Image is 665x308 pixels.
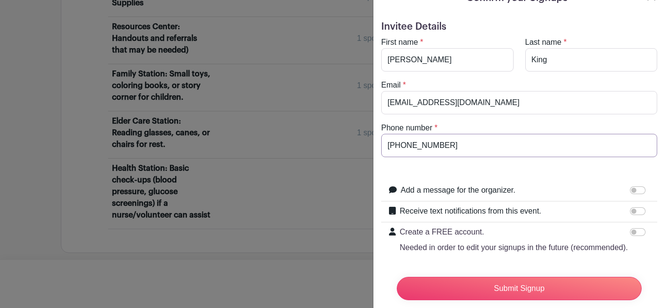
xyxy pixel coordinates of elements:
[381,122,432,134] label: Phone number
[400,226,628,238] p: Create a FREE account.
[397,277,642,300] input: Submit Signup
[525,36,562,48] label: Last name
[401,184,516,196] label: Add a message for the organizer.
[381,21,657,33] h5: Invitee Details
[381,36,418,48] label: First name
[400,205,541,217] label: Receive text notifications from this event.
[400,242,628,254] p: Needed in order to edit your signups in the future (recommended).
[381,79,401,91] label: Email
